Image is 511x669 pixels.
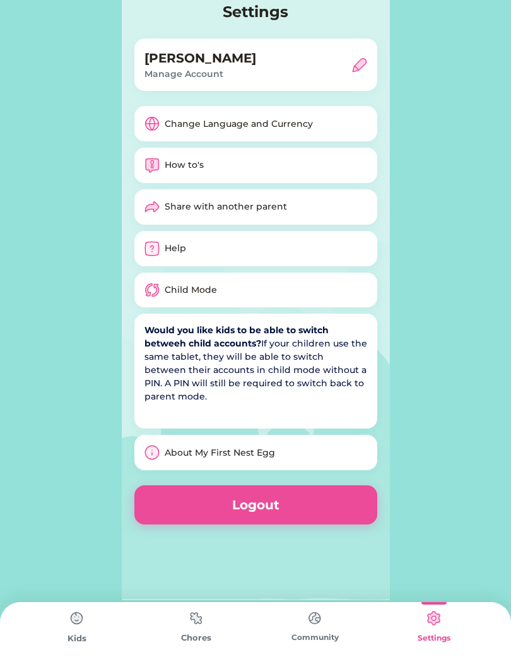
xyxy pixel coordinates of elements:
img: streamlinehq-mail-chat-bubble-square-warning-%20%20%20%20%20%20%20%20%20%20duo-48-ico_sIrFQ9KADoW... [144,158,160,173]
div: How to's [165,158,204,172]
img: type%3Dchores%2C%20state%3Ddefault.svg [64,606,90,631]
div: Help [165,242,186,255]
div: Share with another parent [165,200,287,213]
div: Child Mode [165,283,217,297]
img: programming-web--server-world-internet-earth-www-globe-worldwide-web-network.svg [144,116,160,131]
div: If your children use the same tablet, they will be able to switch between their accounts in child... [144,324,367,403]
div: Manage Account [144,68,223,81]
img: type%3Dchores%2C%20state%3Ddefault.svg [184,606,209,631]
strong: Would you like kids to be able to switch betweeh child accounts? [144,324,331,349]
div: About My First Nest Egg [165,446,275,459]
img: type%3Dchores%2C%20state%3Ddefault.svg [302,606,327,631]
button: Logout [134,485,377,524]
div: Chores [137,632,256,644]
img: type%3Dkids%2C%20state%3Dselected.svg [421,606,447,631]
img: streamlinehq-interface-arrows-synchronize-%20%20%20%20%20%20%20%20%20%20duo-48-ico_lgxLZ9rGCwC1pv... [144,283,160,298]
h5: [PERSON_NAME] [144,49,256,68]
img: interface-edit-pencil--change-edit-modify-pencil-write-writing.svg [352,57,367,73]
img: information.svg [144,445,160,460]
div: Kids [18,632,137,645]
img: mail-send-forward-email--email-send-message-envelope-actions-action-forward-arrow.svg [144,199,160,215]
h4: Settings [172,1,339,23]
div: Settings [375,632,494,644]
div: Community [255,632,375,643]
div: Change Language and Currency [165,117,313,131]
img: interface-help-question-square--frame-help-mark-query-question-square.svg [144,241,160,256]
